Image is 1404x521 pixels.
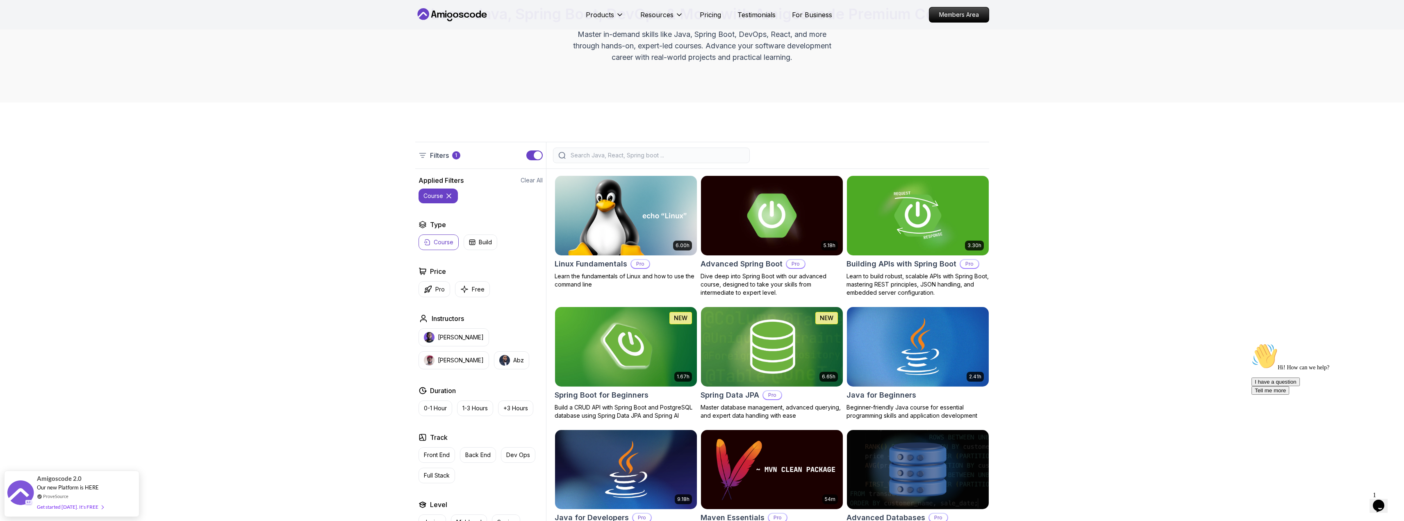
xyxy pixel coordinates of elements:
[555,258,627,270] h2: Linux Fundamentals
[419,328,489,346] button: instructor img[PERSON_NAME]
[564,29,840,63] p: Master in-demand skills like Java, Spring Boot, DevOps, React, and more through hands-on, expert-...
[494,351,529,369] button: instructor imgAbz
[430,432,448,442] h2: Track
[7,480,34,507] img: provesource social proof notification image
[419,351,489,369] button: instructor img[PERSON_NAME]
[586,10,614,20] p: Products
[960,260,978,268] p: Pro
[3,3,151,55] div: 👋Hi! How can we help?I have a questionTell me more
[555,307,697,420] a: Spring Boot for Beginners card1.67hNEWSpring Boot for BeginnersBuild a CRUD API with Spring Boot ...
[465,451,491,459] p: Back End
[847,430,989,510] img: Advanced Databases card
[701,272,843,297] p: Dive deep into Spring Boot with our advanced course, designed to take your skills from intermedia...
[498,400,533,416] button: +3 Hours
[631,260,649,268] p: Pro
[555,175,697,289] a: Linux Fundamentals card6.00hLinux FundamentalsProLearn the fundamentals of Linux and how to use t...
[430,266,446,276] h2: Price
[737,10,776,20] a: Testimonials
[457,400,493,416] button: 1-3 Hours
[479,238,492,246] p: Build
[640,10,683,26] button: Resources
[555,307,697,387] img: Spring Boot for Beginners card
[419,234,459,250] button: Course
[846,307,989,420] a: Java for Beginners card2.41hJava for BeginnersBeginner-friendly Java course for essential program...
[701,258,783,270] h2: Advanced Spring Boot
[3,25,81,31] span: Hi! How can we help?
[435,285,445,293] p: Pro
[846,389,916,401] h2: Java for Beginners
[676,242,689,249] p: 6.00h
[825,496,835,503] p: 54m
[424,471,450,480] p: Full Stack
[501,447,535,463] button: Dev Ops
[763,391,781,399] p: Pro
[430,150,449,160] p: Filters
[424,451,450,459] p: Front End
[37,474,82,483] span: Amigoscode 2.0
[701,389,759,401] h2: Spring Data JPA
[438,356,484,364] p: [PERSON_NAME]
[677,496,689,503] p: 9.18h
[503,404,528,412] p: +3 Hours
[555,176,697,255] img: Linux Fundamentals card
[464,234,497,250] button: Build
[37,484,99,491] span: Our new Platform is HERE
[434,238,453,246] p: Course
[674,314,687,322] p: NEW
[846,272,989,297] p: Learn to build robust, scalable APIs with Spring Boot, mastering REST principles, JSON handling, ...
[430,500,447,510] h2: Level
[438,333,484,341] p: [PERSON_NAME]
[701,307,843,420] a: Spring Data JPA card6.65hNEWSpring Data JPAProMaster database management, advanced querying, and ...
[419,400,452,416] button: 0-1 Hour
[847,176,989,255] img: Building APIs with Spring Boot card
[37,502,103,512] div: Get started [DATE]. It's FREE
[419,281,450,297] button: Pro
[424,332,435,343] img: instructor img
[460,447,496,463] button: Back End
[701,403,843,420] p: Master database management, advanced querying, and expert data handling with ease
[677,373,689,380] p: 1.67h
[787,260,805,268] p: Pro
[701,430,843,510] img: Maven Essentials card
[967,242,981,249] p: 3.30h
[506,451,530,459] p: Dev Ops
[424,355,435,366] img: instructor img
[969,373,981,380] p: 2.41h
[929,7,989,22] p: Members Area
[555,272,697,289] p: Learn the fundamentals of Linux and how to use the command line
[929,7,989,23] a: Members Area
[820,314,833,322] p: NEW
[847,307,989,387] img: Java for Beginners card
[472,285,485,293] p: Free
[822,373,835,380] p: 6.65h
[555,389,649,401] h2: Spring Boot for Beginners
[846,175,989,297] a: Building APIs with Spring Boot card3.30hBuilding APIs with Spring BootProLearn to build robust, s...
[455,152,457,159] p: 1
[3,3,30,30] img: :wave:
[419,447,455,463] button: Front End
[701,307,843,387] img: Spring Data JPA card
[419,175,464,185] h2: Applied Filters
[700,10,721,20] a: Pricing
[499,355,510,366] img: instructor img
[513,356,524,364] p: Abz
[462,404,488,412] p: 1-3 Hours
[430,386,456,396] h2: Duration
[419,189,458,203] button: course
[569,151,744,159] input: Search Java, React, Spring boot ...
[455,281,490,297] button: Free
[586,10,624,26] button: Products
[555,430,697,510] img: Java for Developers card
[846,403,989,420] p: Beginner-friendly Java course for essential programming skills and application development
[521,176,543,184] button: Clear All
[697,174,846,257] img: Advanced Spring Boot card
[1370,488,1396,513] iframe: chat widget
[432,314,464,323] h2: Instructors
[430,220,446,230] h2: Type
[423,192,443,200] p: course
[824,242,835,249] p: 5.18h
